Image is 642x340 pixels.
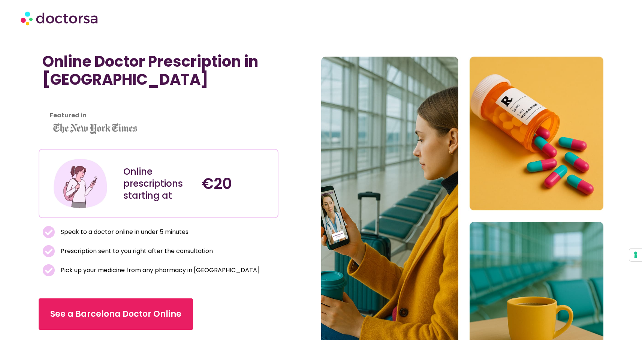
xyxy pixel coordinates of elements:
[39,298,193,330] a: See a Barcelona Doctor Online
[123,166,194,202] div: Online prescriptions starting at
[42,105,275,114] iframe: Customer reviews powered by Trustpilot
[42,96,155,105] iframe: Customer reviews powered by Trustpilot
[42,52,275,88] h1: Online Doctor Prescription in [GEOGRAPHIC_DATA]
[52,155,109,212] img: Illustration depicting a young woman in a casual outfit, engaged with her smartphone. She has a p...
[202,175,272,193] h4: €20
[59,246,213,256] span: Prescription sent to you right after the consultation
[50,111,87,120] strong: Featured in
[50,308,181,320] span: See a Barcelona Doctor Online
[59,265,260,276] span: Pick up your medicine from any pharmacy in [GEOGRAPHIC_DATA]
[629,249,642,261] button: Your consent preferences for tracking technologies
[59,227,189,237] span: Speak to a doctor online in under 5 minutes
